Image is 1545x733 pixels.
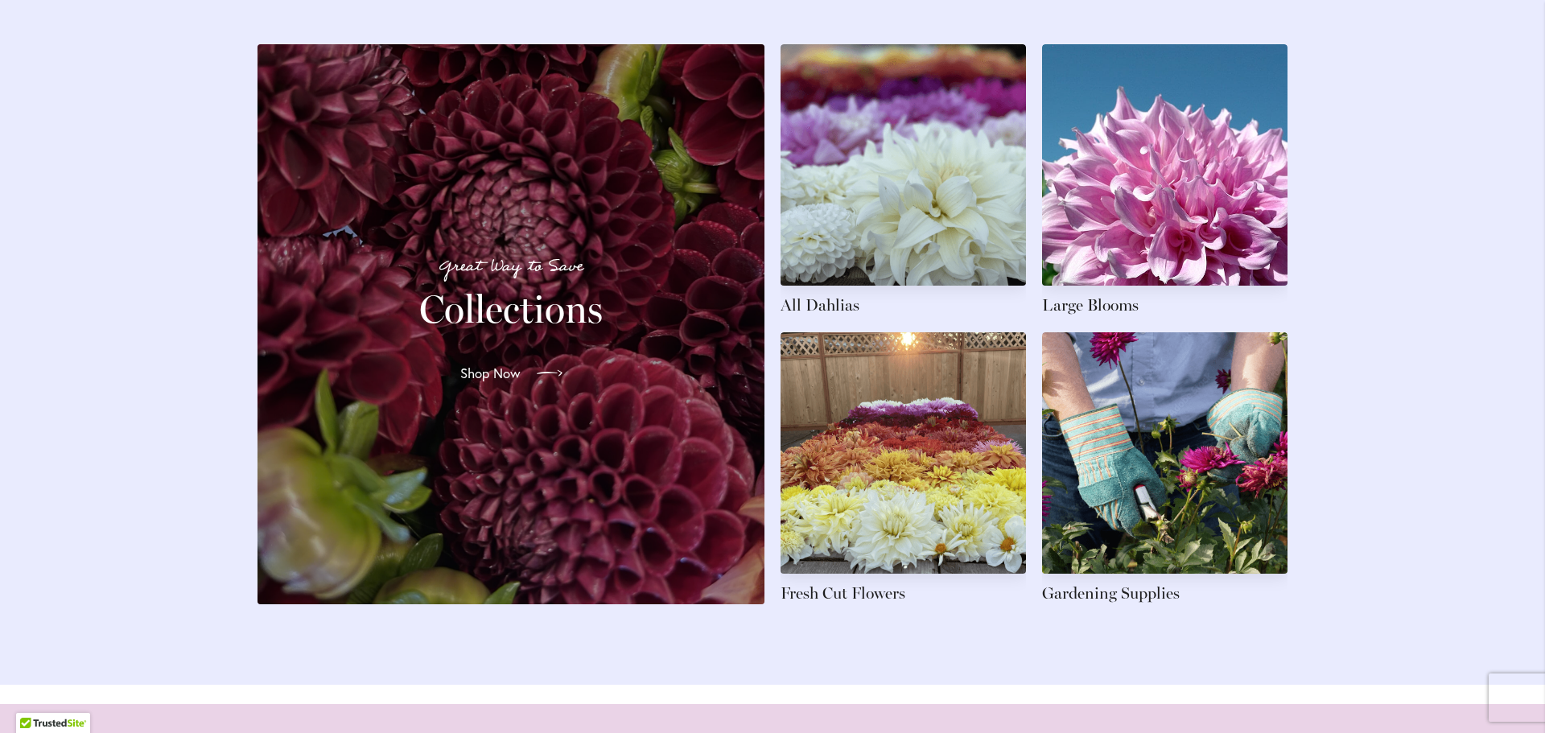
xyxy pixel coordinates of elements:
[447,351,575,396] a: Shop Now
[277,253,745,280] p: Great Way to Save
[277,286,745,331] h2: Collections
[460,364,521,383] span: Shop Now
